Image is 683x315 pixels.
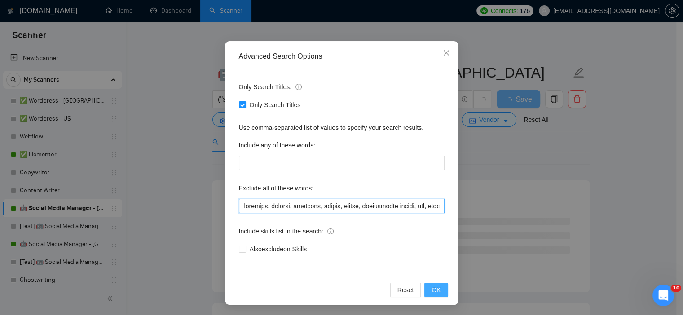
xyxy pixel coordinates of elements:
[434,41,458,65] button: Close
[652,285,674,306] iframe: Intercom live chat
[397,285,414,295] span: Reset
[239,181,314,195] label: Exclude all of these words:
[327,228,334,234] span: info-circle
[295,84,302,90] span: info-circle
[246,244,311,254] span: Also exclude on Skills
[239,82,302,92] span: Only Search Titles:
[432,285,441,295] span: OK
[239,226,334,236] span: Include skills list in the search:
[390,283,421,297] button: Reset
[443,49,450,56] span: close
[239,123,445,133] div: Use comma-separated list of values to specify your search results.
[239,138,315,152] label: Include any of these words:
[246,100,304,110] span: Only Search Titles
[671,285,681,292] span: 10
[424,283,448,297] button: OK
[239,52,445,61] div: Advanced Search Options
